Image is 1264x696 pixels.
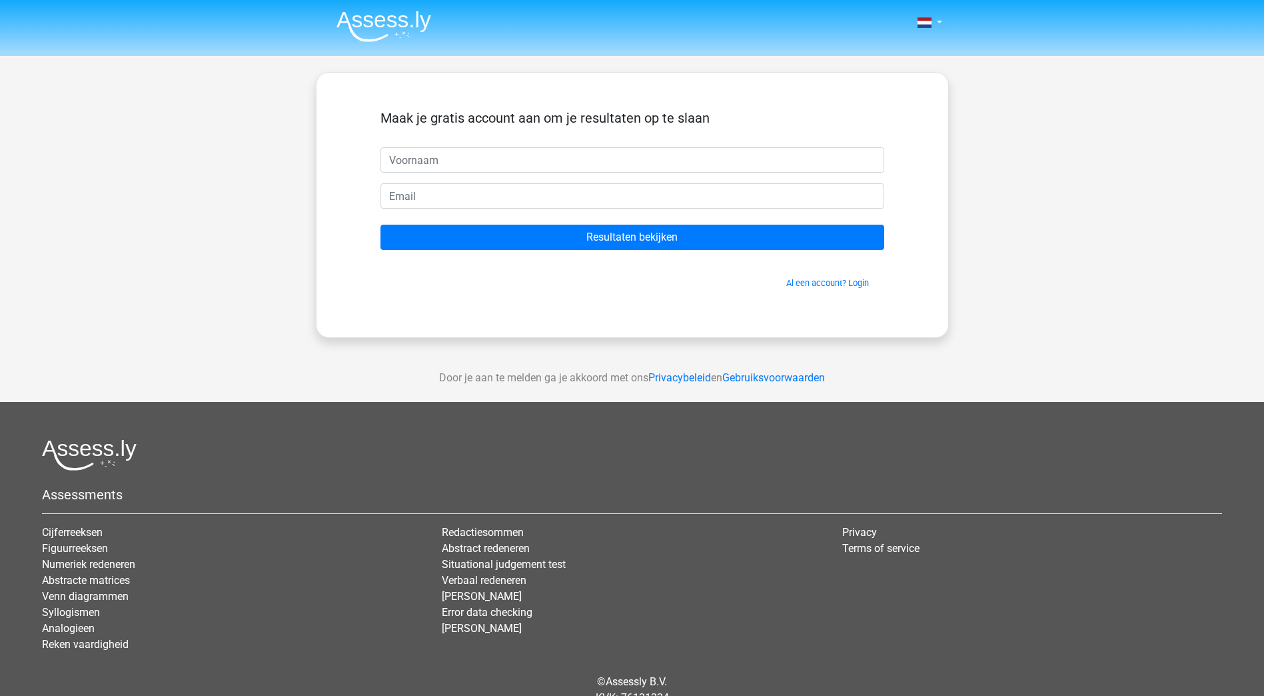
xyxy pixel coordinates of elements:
[442,542,530,555] a: Abstract redeneren
[842,526,877,539] a: Privacy
[42,590,129,603] a: Venn diagrammen
[606,675,667,688] a: Assessly B.V.
[380,110,884,126] h5: Maak je gratis account aan om je resultaten op te slaan
[648,371,711,384] a: Privacybeleid
[442,558,566,571] a: Situational judgement test
[786,278,869,288] a: Al een account? Login
[42,622,95,635] a: Analogieen
[42,638,129,651] a: Reken vaardigheid
[42,606,100,619] a: Syllogismen
[42,542,108,555] a: Figuurreeksen
[42,439,137,471] img: Assessly logo
[42,487,1222,503] h5: Assessments
[380,147,884,173] input: Voornaam
[336,11,431,42] img: Assessly
[380,225,884,250] input: Resultaten bekijken
[442,622,522,635] a: [PERSON_NAME]
[42,574,130,587] a: Abstracte matrices
[42,558,135,571] a: Numeriek redeneren
[722,371,825,384] a: Gebruiksvoorwaarden
[42,526,103,539] a: Cijferreeksen
[842,542,920,555] a: Terms of service
[380,183,884,209] input: Email
[442,606,532,619] a: Error data checking
[442,590,522,603] a: [PERSON_NAME]
[442,574,526,587] a: Verbaal redeneren
[442,526,524,539] a: Redactiesommen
